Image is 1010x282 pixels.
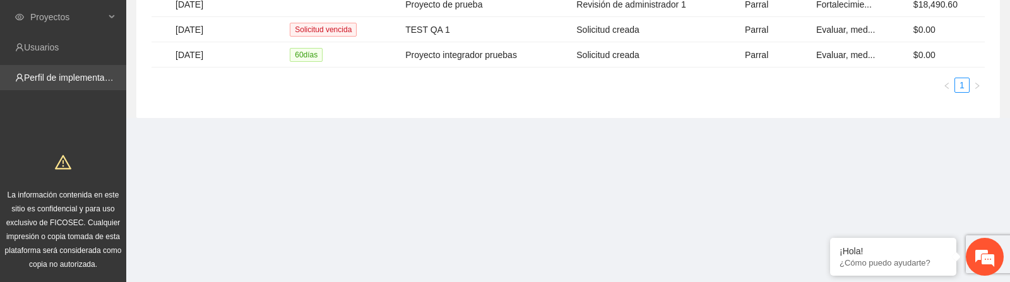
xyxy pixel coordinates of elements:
button: left [939,78,954,93]
span: left [943,82,951,90]
span: right [973,82,981,90]
span: Solicitud vencida [290,23,357,37]
textarea: Escriba su mensaje y pulse “Intro” [6,167,241,211]
span: warning [55,154,71,170]
span: Proyectos [30,4,105,30]
td: Parral [740,42,811,68]
td: [DATE] [170,42,285,68]
a: Perfil de implementadora [24,73,122,83]
p: ¿Cómo puedo ayudarte? [840,258,947,267]
td: [DATE] [170,17,285,42]
span: Estamos en línea. [73,79,174,207]
button: right [970,78,985,93]
td: $0.00 [908,17,985,42]
td: Proyecto integrador pruebas [400,42,571,68]
td: $0.00 [908,42,985,68]
td: TEST QA 1 [400,17,571,42]
a: 1 [955,78,969,92]
span: Evaluar, med... [816,25,875,35]
span: 60 día s [290,48,323,62]
div: Minimizar ventana de chat en vivo [207,6,237,37]
span: La información contenida en este sitio es confidencial y para uso exclusivo de FICOSEC. Cualquier... [5,191,122,269]
span: Evaluar, med... [816,50,875,60]
td: Solicitud creada [571,17,740,42]
a: Usuarios [24,42,59,52]
li: 1 [954,78,970,93]
li: Next Page [970,78,985,93]
td: Parral [740,17,811,42]
td: Solicitud creada [571,42,740,68]
div: Chatee con nosotros ahora [66,64,212,81]
span: eye [15,13,24,21]
div: ¡Hola! [840,246,947,256]
li: Previous Page [939,78,954,93]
